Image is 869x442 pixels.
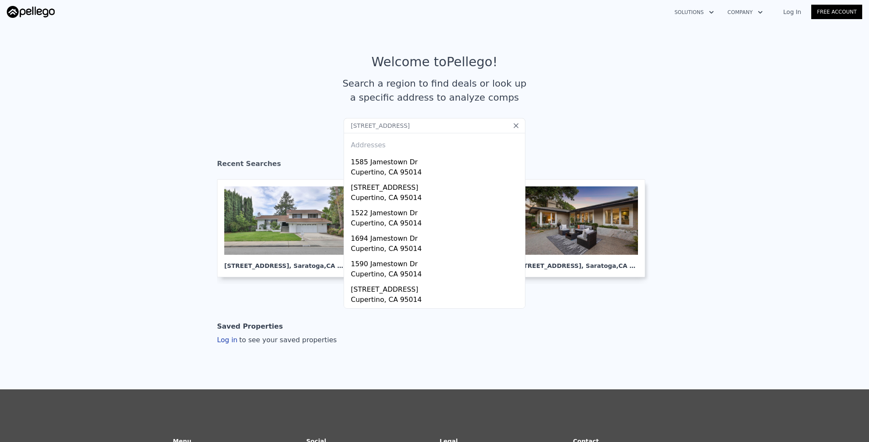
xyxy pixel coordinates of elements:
[339,76,530,104] div: Search a region to find deals or look up a specific address to analyze comps
[351,167,522,179] div: Cupertino, CA 95014
[668,5,721,20] button: Solutions
[237,336,337,344] span: to see your saved properties
[516,255,638,270] div: [STREET_ADDRESS] , Saratoga
[509,179,652,277] a: [STREET_ADDRESS], Saratoga,CA 95070
[351,269,522,281] div: Cupertino, CA 95014
[351,154,522,167] div: 1585 Jamestown Dr
[351,244,522,256] div: Cupertino, CA 95014
[351,230,522,244] div: 1694 Jamestown Dr
[351,179,522,193] div: [STREET_ADDRESS]
[224,255,346,270] div: [STREET_ADDRESS] , Saratoga
[351,295,522,307] div: Cupertino, CA 95014
[351,218,522,230] div: Cupertino, CA 95014
[773,8,811,16] a: Log In
[7,6,55,18] img: Pellego
[347,133,522,154] div: Addresses
[217,152,652,179] div: Recent Searches
[217,179,360,277] a: [STREET_ADDRESS], Saratoga,CA 95070
[217,335,337,345] div: Log in
[811,5,862,19] a: Free Account
[351,281,522,295] div: [STREET_ADDRESS]
[372,54,498,70] div: Welcome to Pellego !
[721,5,770,20] button: Company
[351,193,522,205] div: Cupertino, CA 95014
[351,205,522,218] div: 1522 Jamestown Dr
[351,256,522,269] div: 1590 Jamestown Dr
[351,307,522,320] div: 1486 Jamestown Dr
[217,318,283,335] div: Saved Properties
[616,262,650,269] span: , CA 95070
[344,118,525,133] input: Search an address or region...
[324,262,358,269] span: , CA 95070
